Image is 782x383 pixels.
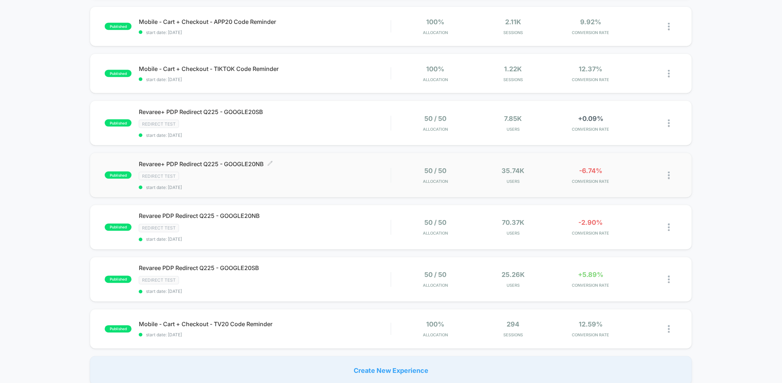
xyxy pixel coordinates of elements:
[427,65,445,73] span: 100%
[554,333,628,338] span: CONVERSION RATE
[427,18,445,26] span: 100%
[476,127,550,132] span: Users
[105,172,132,179] span: published
[505,18,521,26] span: 2.11k
[139,120,179,128] span: Redirect Test
[139,18,391,25] span: Mobile - Cart + Checkout - APP20 Code Reminder
[554,30,628,35] span: CONVERSION RATE
[668,224,670,231] img: close
[139,77,391,82] span: start date: [DATE]
[668,276,670,283] img: close
[424,167,446,174] span: 50 / 50
[139,224,179,232] span: Redirect Test
[139,212,391,220] span: Revaree PDP Redirect Q225 - GOOGLE20NB
[502,219,524,227] span: 70.37k
[139,332,391,338] span: start date: [DATE]
[105,23,132,30] span: published
[578,115,603,122] span: +0.09%
[668,172,670,179] img: close
[579,321,603,328] span: 12.59%
[139,108,391,115] span: Revaree+ PDP Redirect Q225 - GOOGLE20SB
[476,77,550,82] span: Sessions
[105,224,132,231] span: published
[502,271,525,279] span: 25.26k
[579,219,603,227] span: -2.90%
[105,119,132,127] span: published
[139,30,391,35] span: start date: [DATE]
[424,115,446,122] span: 50 / 50
[423,30,448,35] span: Allocation
[424,219,446,227] span: 50 / 50
[139,237,391,242] span: start date: [DATE]
[139,321,391,328] span: Mobile - Cart + Checkout - TV20 Code Reminder
[139,289,391,294] span: start date: [DATE]
[139,276,179,285] span: Redirect Test
[504,65,522,73] span: 1.22k
[139,160,391,168] span: Revaree+ PDP Redirect Q225 - GOOGLE20NB
[139,185,391,190] span: start date: [DATE]
[423,127,448,132] span: Allocation
[579,65,603,73] span: 12.37%
[476,179,550,184] span: Users
[424,271,446,279] span: 50 / 50
[139,132,391,138] span: start date: [DATE]
[423,283,448,288] span: Allocation
[476,231,550,236] span: Users
[668,119,670,127] img: close
[105,70,132,77] span: published
[668,70,670,77] img: close
[105,276,132,283] span: published
[504,115,522,122] span: 7.85k
[476,30,550,35] span: Sessions
[476,283,550,288] span: Users
[554,77,628,82] span: CONVERSION RATE
[139,265,391,272] span: Revaree PDP Redirect Q225 - GOOGLE20SB
[139,65,391,72] span: Mobile - Cart + Checkout - TIKTOK Code Reminder
[668,325,670,333] img: close
[139,172,179,180] span: Redirect Test
[580,18,601,26] span: 9.92%
[554,127,628,132] span: CONVERSION RATE
[507,321,520,328] span: 294
[423,77,448,82] span: Allocation
[427,321,445,328] span: 100%
[423,231,448,236] span: Allocation
[668,23,670,30] img: close
[554,179,628,184] span: CONVERSION RATE
[423,333,448,338] span: Allocation
[476,333,550,338] span: Sessions
[554,283,628,288] span: CONVERSION RATE
[105,325,132,333] span: published
[423,179,448,184] span: Allocation
[578,271,603,279] span: +5.89%
[554,231,628,236] span: CONVERSION RATE
[579,167,602,174] span: -6.74%
[502,167,525,174] span: 35.74k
